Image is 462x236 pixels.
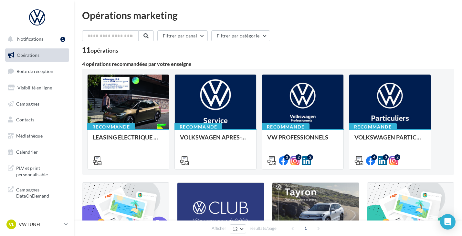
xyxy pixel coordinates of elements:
[4,145,70,159] a: Calendrier
[440,214,456,230] div: Open Intercom Messenger
[230,224,246,233] button: 12
[349,123,397,130] div: Recommandé
[4,113,70,127] a: Contacts
[16,101,39,106] span: Campagnes
[4,97,70,111] a: Campagnes
[211,30,270,41] button: Filtrer par catégorie
[394,154,400,160] div: 2
[284,154,290,160] div: 2
[19,221,62,228] p: VW LUNEL
[16,149,38,155] span: Calendrier
[16,68,53,74] span: Boîte de réception
[371,154,377,160] div: 4
[300,223,311,233] span: 1
[4,32,68,46] button: Notifications 1
[157,30,208,41] button: Filtrer par canal
[262,123,310,130] div: Recommandé
[4,81,70,95] a: Visibilité en ligne
[4,64,70,78] a: Boîte de réception
[16,185,67,199] span: Campagnes DataOnDemand
[296,154,301,160] div: 2
[17,85,52,90] span: Visibilité en ligne
[354,134,425,147] div: VOLKSWAGEN PARTICULIER
[4,48,70,62] a: Opérations
[9,221,14,228] span: VL
[16,117,34,122] span: Contacts
[5,218,69,231] a: VL VW LUNEL
[90,47,118,53] div: opérations
[17,36,43,42] span: Notifications
[4,129,70,143] a: Médiathèque
[233,226,238,231] span: 12
[267,134,338,147] div: VW PROFESSIONNELS
[16,164,67,178] span: PLV et print personnalisable
[93,134,164,147] div: LEASING ÉLECTRIQUE 2025
[82,10,454,20] div: Opérations marketing
[180,134,251,147] div: VOLKSWAGEN APRES-VENTE
[60,37,65,42] div: 1
[87,123,135,130] div: Recommandé
[17,52,39,58] span: Opérations
[4,183,70,202] a: Campagnes DataOnDemand
[307,154,313,160] div: 2
[212,225,226,231] span: Afficher
[4,161,70,180] a: PLV et print personnalisable
[250,225,277,231] span: résultats/page
[16,133,43,139] span: Médiathèque
[82,61,454,67] div: 4 opérations recommandées par votre enseigne
[383,154,389,160] div: 3
[82,46,118,54] div: 11
[174,123,222,130] div: Recommandé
